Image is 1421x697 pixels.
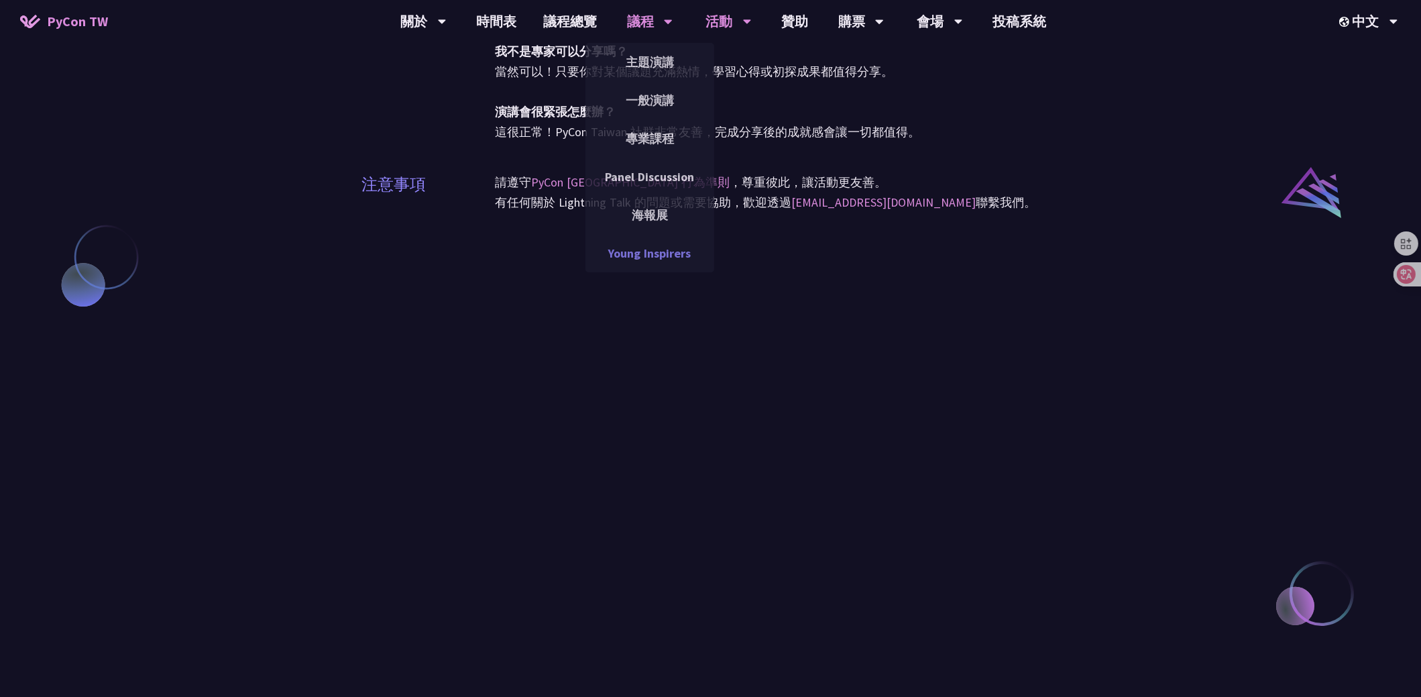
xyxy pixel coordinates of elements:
a: [EMAIL_ADDRESS][DOMAIN_NAME] [791,195,976,210]
p: 請遵守 ，尊重彼此，讓活動更友善。 有任何關於 Lightning Talk 的問題或需要協助，歡迎透過 聯繫我們。 [495,172,1060,213]
img: Home icon of PyCon TW 2025 [20,15,40,28]
a: 一般演講 [585,85,714,116]
a: PyCon [GEOGRAPHIC_DATA] 行為準則 [531,174,730,190]
a: 專業課程 [585,123,714,154]
a: 海報展 [585,199,714,231]
a: Young Inspirers [585,237,714,269]
a: 主題演講 [585,46,714,78]
img: Locale Icon [1339,17,1353,27]
span: PyCon TW [47,11,108,32]
a: PyCon TW [7,5,121,38]
a: Panel Discussion [585,161,714,193]
p: 注意事項 [362,172,427,197]
strong: 我不是專家可以分享嗎？ [495,44,628,59]
strong: 演講會很緊張怎麼辦？ [495,104,616,119]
